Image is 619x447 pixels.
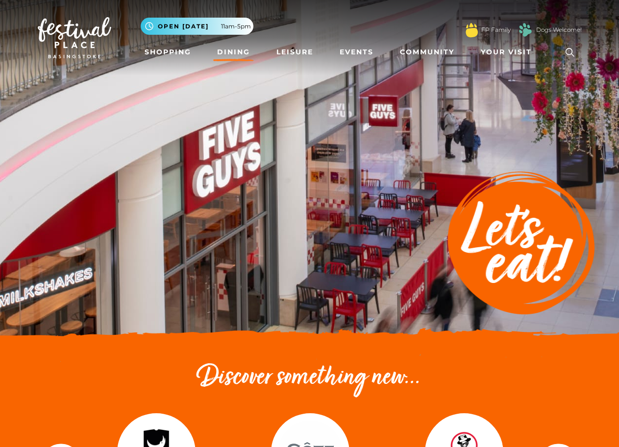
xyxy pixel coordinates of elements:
span: 11am-5pm [221,22,251,31]
span: Your Visit [481,47,532,57]
a: Shopping [141,43,195,61]
a: Your Visit [477,43,541,61]
a: Leisure [272,43,317,61]
h2: Discover something new... [38,362,582,394]
a: Dogs Welcome! [536,25,582,34]
button: Open [DATE] 11am-5pm [141,18,253,35]
a: Events [336,43,377,61]
a: Community [396,43,458,61]
img: Festival Place Logo [38,17,111,58]
a: Dining [213,43,254,61]
span: Open [DATE] [158,22,209,31]
a: FP Family [481,25,511,34]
